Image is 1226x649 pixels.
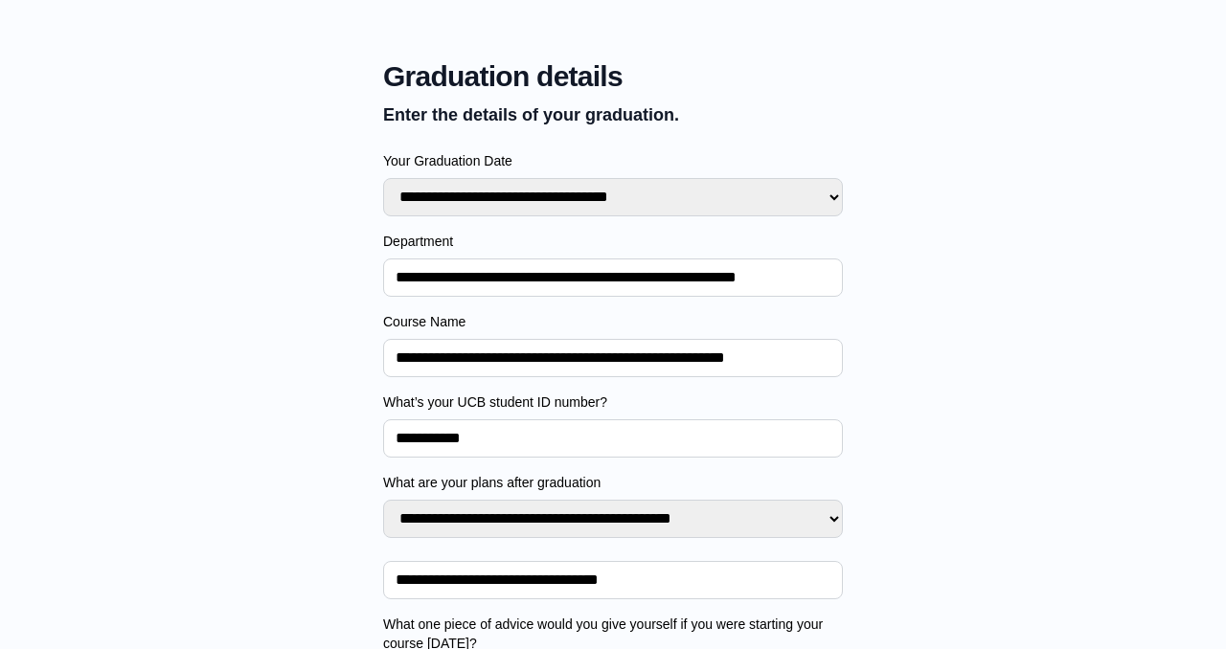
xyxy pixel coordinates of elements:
span: Graduation details [383,59,843,94]
label: Your Graduation Date [383,151,843,170]
label: What are your plans after graduation [383,473,843,492]
label: Department [383,232,843,251]
label: Course Name [383,312,843,331]
p: Enter the details of your graduation. [383,101,843,128]
label: What’s your UCB student ID number? [383,392,843,412]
